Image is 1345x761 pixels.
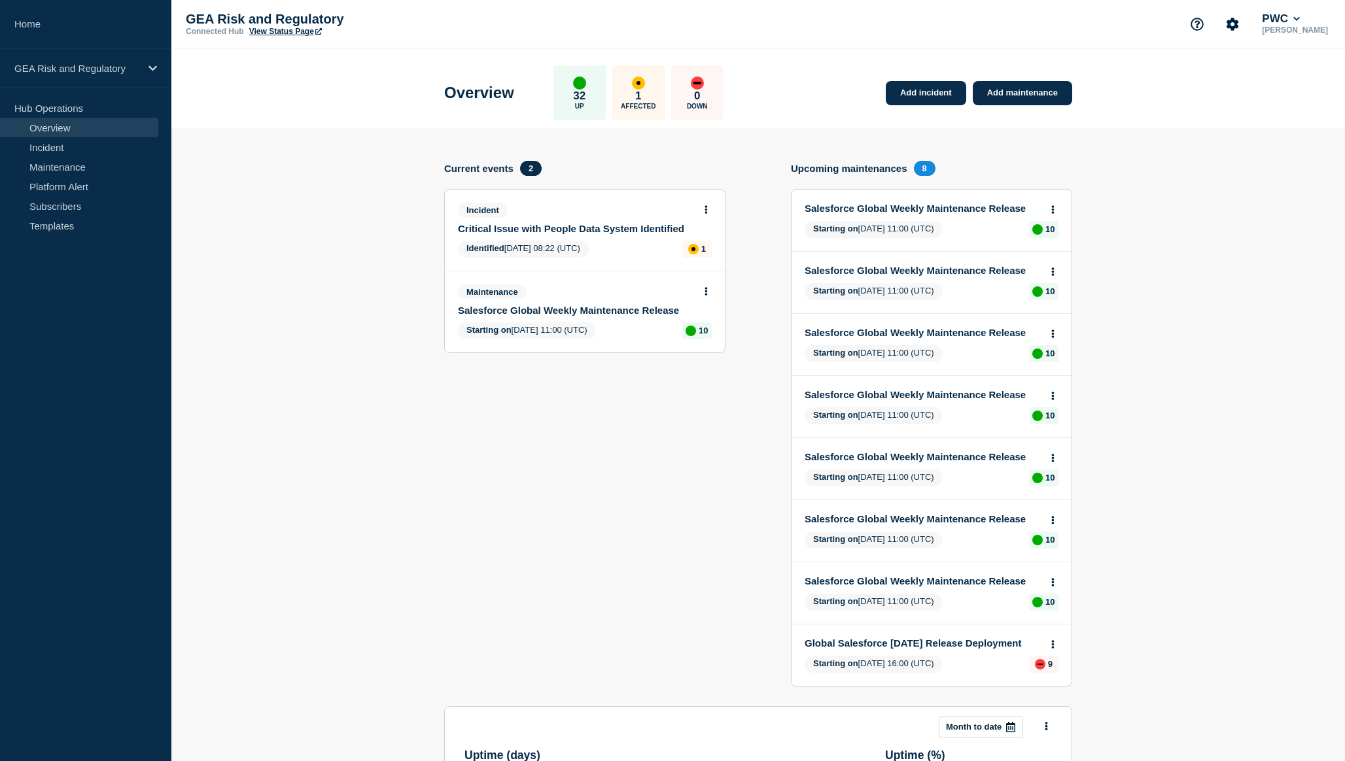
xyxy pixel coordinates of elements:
[687,103,708,110] p: Down
[632,76,645,90] div: affected
[813,534,858,544] span: Starting on
[186,27,244,36] p: Connected Hub
[688,244,699,254] div: affected
[1183,10,1211,38] button: Support
[805,532,943,549] span: [DATE] 11:00 (UTC)
[1032,535,1043,545] div: up
[1048,659,1053,669] p: 9
[805,637,1041,649] a: Global Salesforce [DATE] Release Deployment
[1045,224,1055,234] p: 10
[1032,473,1043,483] div: up
[686,326,696,336] div: up
[1045,348,1055,358] p: 10
[635,90,641,103] p: 1
[813,472,858,482] span: Starting on
[1032,597,1043,607] div: up
[805,469,943,486] span: [DATE] 11:00 (UTC)
[1045,286,1055,296] p: 10
[458,284,527,299] span: Maintenance
[805,451,1041,462] a: Salesforce Global Weekly Maintenance Release
[701,244,706,254] p: 1
[444,163,514,174] h4: Current events
[458,223,694,234] a: Critical Issue with People Data System Identified
[14,63,140,74] p: GEA Risk and Regulatory
[699,326,708,335] p: 10
[813,658,858,668] span: Starting on
[573,90,585,103] p: 32
[805,221,943,238] span: [DATE] 11:00 (UTC)
[1045,597,1055,607] p: 10
[186,12,447,27] p: GEA Risk and Regulatory
[1032,224,1043,235] div: up
[458,241,589,258] span: [DATE] 08:22 (UTC)
[1032,411,1043,421] div: up
[458,203,508,218] span: Incident
[249,27,322,36] a: View Status Page
[939,717,1023,737] button: Month to date
[805,203,1041,214] a: Salesforce Global Weekly Maintenance Release
[805,389,1041,400] a: Salesforce Global Weekly Maintenance Release
[466,325,512,335] span: Starting on
[444,84,514,102] h1: Overview
[691,76,704,90] div: down
[458,322,596,339] span: [DATE] 11:00 (UTC)
[1259,25,1331,35] p: [PERSON_NAME]
[458,305,694,316] a: Salesforce Global Weekly Maintenance Release
[1219,10,1246,38] button: Account settings
[1032,348,1043,359] div: up
[805,594,943,611] span: [DATE] 11:00 (UTC)
[914,161,935,176] span: 8
[805,407,943,424] span: [DATE] 11:00 (UTC)
[1032,286,1043,297] div: up
[805,656,943,673] span: [DATE] 16:00 (UTC)
[813,348,858,358] span: Starting on
[1045,473,1055,482] p: 10
[805,345,943,362] span: [DATE] 11:00 (UTC)
[466,243,504,253] span: Identified
[805,265,1041,276] a: Salesforce Global Weekly Maintenance Release
[1045,535,1055,545] p: 10
[946,722,1002,732] p: Month to date
[813,224,858,233] span: Starting on
[573,76,586,90] div: up
[813,286,858,296] span: Starting on
[575,103,584,110] p: Up
[1045,411,1055,420] p: 10
[520,161,542,176] span: 2
[1259,12,1302,25] button: PWC
[813,596,858,606] span: Starting on
[973,81,1072,105] a: Add maintenance
[1035,659,1045,669] div: down
[813,410,858,420] span: Starting on
[621,103,655,110] p: Affected
[805,575,1041,586] a: Salesforce Global Weekly Maintenance Release
[805,513,1041,524] a: Salesforce Global Weekly Maintenance Release
[791,163,907,174] h4: Upcoming maintenances
[886,81,966,105] a: Add incident
[805,327,1041,338] a: Salesforce Global Weekly Maintenance Release
[805,283,943,300] span: [DATE] 11:00 (UTC)
[694,90,700,103] p: 0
